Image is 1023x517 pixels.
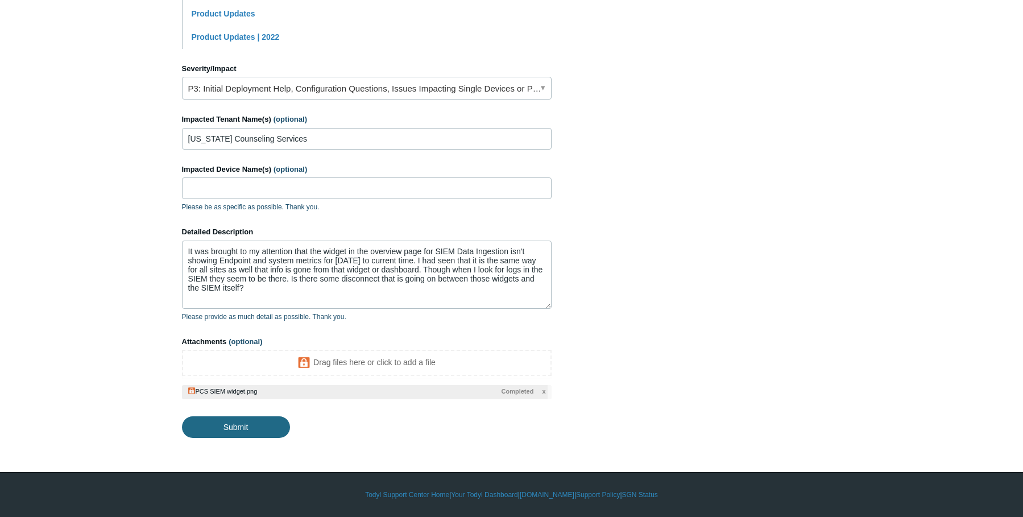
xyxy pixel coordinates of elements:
[182,312,552,322] p: Please provide as much detail as possible. Thank you.
[622,490,658,500] a: SGN Status
[182,336,552,348] label: Attachments
[542,387,545,396] span: x
[182,164,552,175] label: Impacted Device Name(s)
[274,165,307,173] span: (optional)
[451,490,517,500] a: Your Todyl Dashboard
[576,490,620,500] a: Support Policy
[192,32,280,42] a: Product Updates | 2022
[192,9,255,18] a: Product Updates
[365,490,449,500] a: Todyl Support Center Home
[182,63,552,75] label: Severity/Impact
[182,77,552,100] a: P3: Initial Deployment Help, Configuration Questions, Issues Impacting Single Devices or Past Out...
[520,490,574,500] a: [DOMAIN_NAME]
[229,337,262,346] span: (optional)
[182,226,552,238] label: Detailed Description
[182,114,552,125] label: Impacted Tenant Name(s)
[182,416,290,438] input: Submit
[502,387,534,396] span: Completed
[274,115,307,123] span: (optional)
[182,490,842,500] div: | | | |
[182,202,552,212] p: Please be as specific as possible. Thank you.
